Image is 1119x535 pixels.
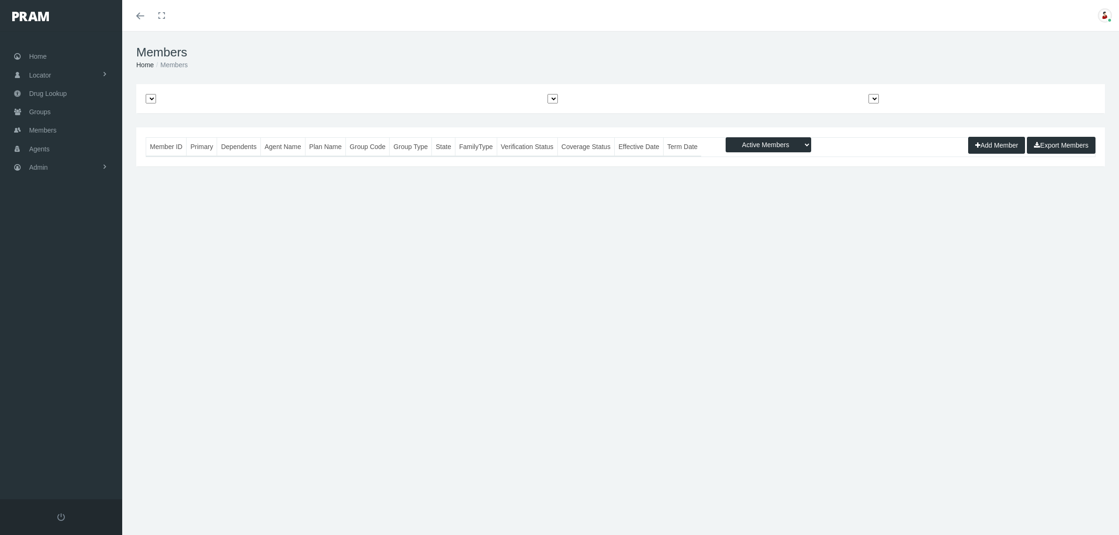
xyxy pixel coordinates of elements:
span: Locator [29,66,51,84]
th: Member ID [146,138,187,156]
th: Primary [187,138,217,156]
span: Drug Lookup [29,85,67,102]
span: Admin [29,158,48,176]
th: State [432,138,455,156]
a: Home [136,61,154,69]
li: Members [154,60,188,70]
span: Groups [29,103,51,121]
th: Agent Name [260,138,305,156]
button: Add Member [968,137,1025,154]
h1: Members [136,45,1105,60]
th: Term Date [663,138,701,156]
th: FamilyType [455,138,497,156]
th: Dependents [217,138,261,156]
th: Plan Name [305,138,345,156]
span: Members [29,121,56,139]
th: Verification Status [497,138,557,156]
th: Group Code [346,138,390,156]
th: Group Type [390,138,432,156]
span: Home [29,47,47,65]
img: PRAM_20_x_78.png [12,12,49,21]
span: Agents [29,140,50,158]
button: Export Members [1027,137,1096,154]
img: S_Profile_Picture_701.jpg [1098,8,1112,23]
th: Coverage Status [557,138,614,156]
th: Effective Date [614,138,663,156]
